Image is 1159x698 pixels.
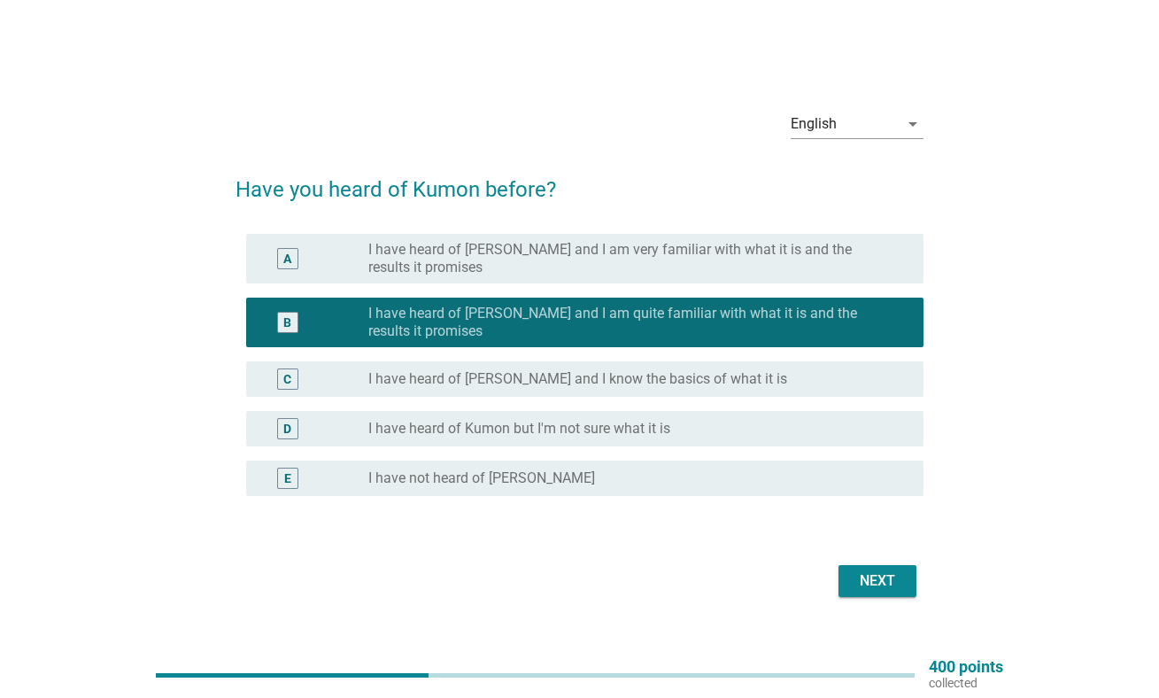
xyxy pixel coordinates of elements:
[853,570,902,592] div: Next
[368,241,895,276] label: I have heard of [PERSON_NAME] and I am very familiar with what it is and the results it promises
[283,420,291,438] div: D
[283,370,291,389] div: C
[368,305,895,340] label: I have heard of [PERSON_NAME] and I am quite familiar with what it is and the results it promises
[283,250,291,268] div: A
[283,314,291,332] div: B
[236,156,923,206] h2: Have you heard of Kumon before?
[902,113,923,135] i: arrow_drop_down
[929,675,1003,691] p: collected
[368,370,787,388] label: I have heard of [PERSON_NAME] and I know the basics of what it is
[284,469,291,488] div: E
[929,659,1003,675] p: 400 points
[368,469,595,487] label: I have not heard of [PERSON_NAME]
[368,420,670,438] label: I have heard of Kumon but I'm not sure what it is
[838,565,916,597] button: Next
[791,116,837,132] div: English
